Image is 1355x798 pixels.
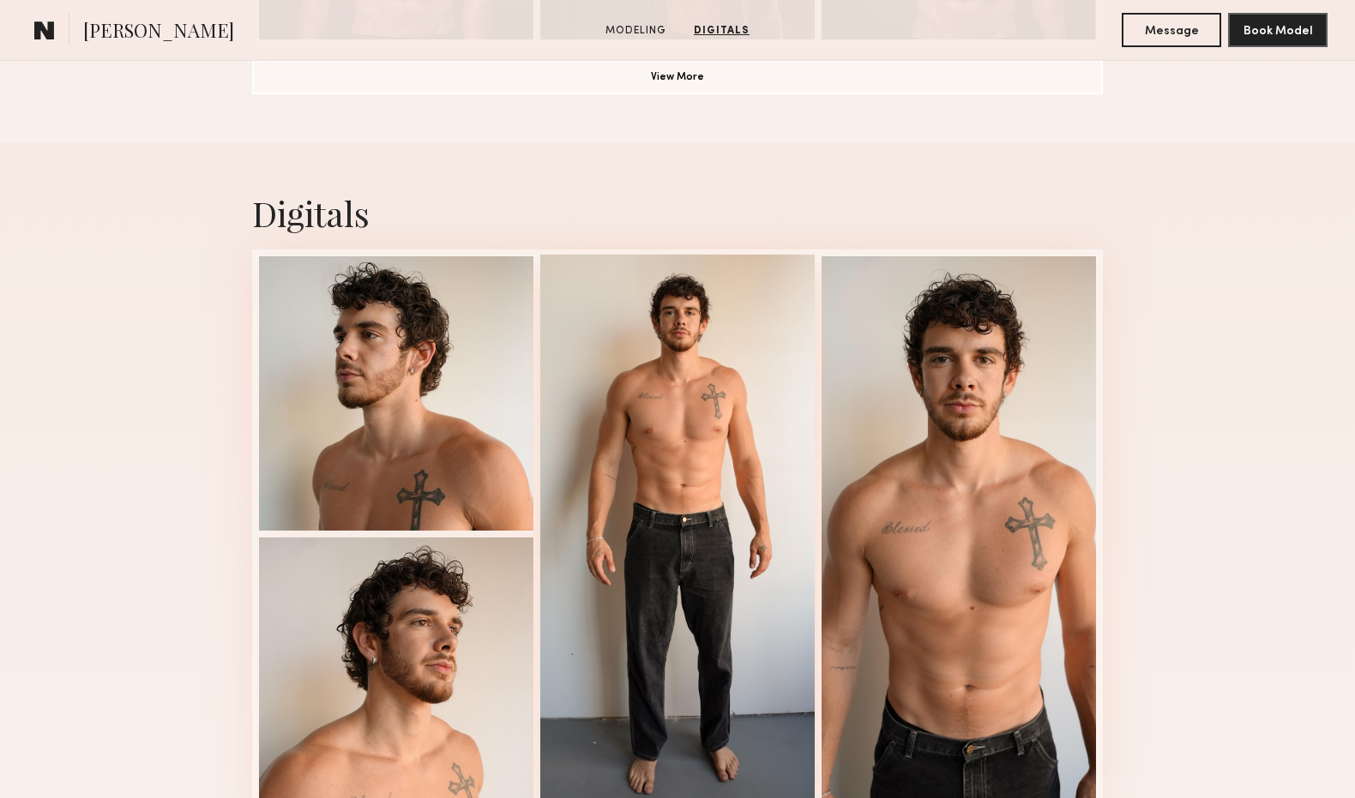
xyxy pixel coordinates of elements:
div: Digitals [252,190,1103,236]
button: View More [252,60,1103,94]
a: Book Model [1228,22,1328,37]
button: Book Model [1228,13,1328,47]
a: Digitals [687,23,756,39]
span: [PERSON_NAME] [83,17,234,47]
button: Message [1122,13,1221,47]
a: Modeling [599,23,673,39]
